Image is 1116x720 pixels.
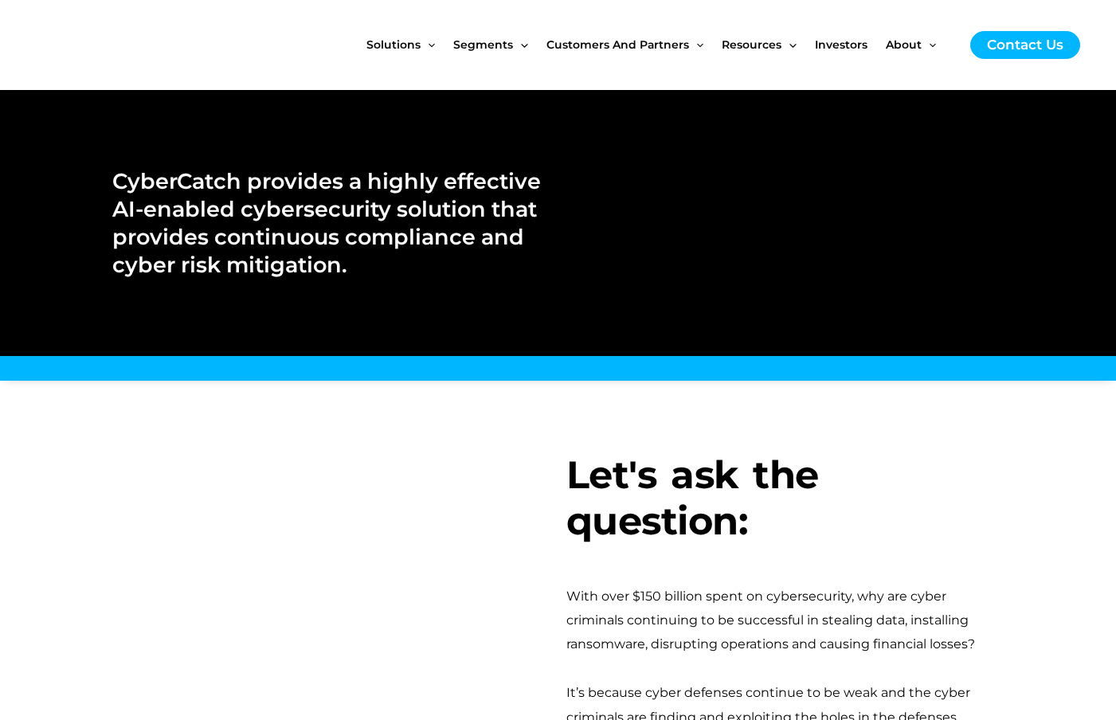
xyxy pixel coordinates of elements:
nav: Site Navigation: New Main Menu [366,11,954,78]
span: Solutions [366,11,421,78]
img: CyberCatch [28,12,219,78]
h2: CyberCatch provides a highly effective AI-enabled cybersecurity solution that provides continuous... [112,167,542,279]
span: Resources [722,11,781,78]
div: With over $150 billion spent on cybersecurity, why are cyber criminals continuing to be successfu... [566,585,1004,657]
span: Menu Toggle [513,11,527,78]
a: Investors [815,11,886,78]
a: Contact Us [970,31,1080,59]
span: Segments [453,11,513,78]
span: Menu Toggle [922,11,936,78]
span: About [886,11,922,78]
span: Customers and Partners [546,11,689,78]
h3: Let's ask the question: [566,452,1004,544]
span: Menu Toggle [689,11,703,78]
span: Menu Toggle [781,11,796,78]
span: Investors [815,11,867,78]
span: Menu Toggle [421,11,435,78]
